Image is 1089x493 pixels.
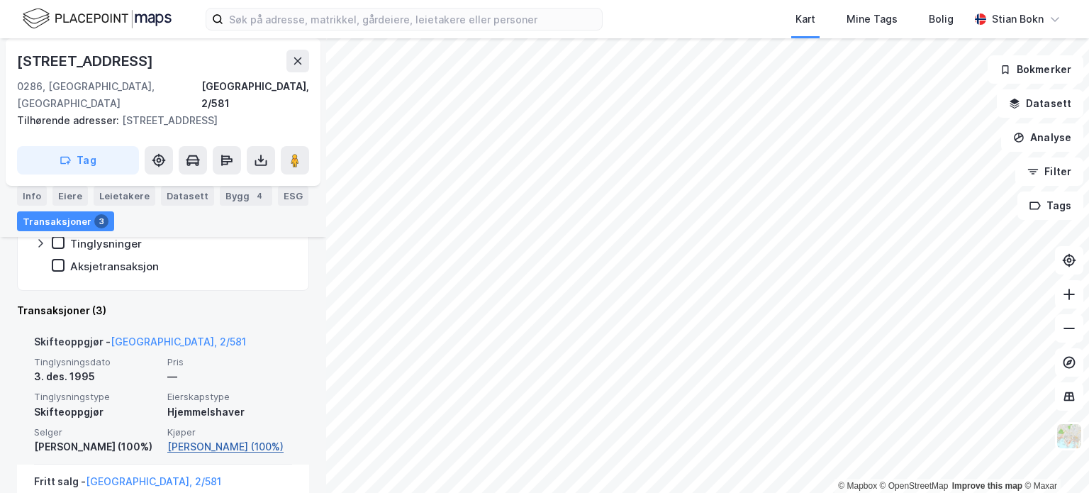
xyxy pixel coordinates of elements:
[1018,425,1089,493] iframe: Chat Widget
[94,214,108,228] div: 3
[161,186,214,206] div: Datasett
[17,114,122,126] span: Tilhørende adresser:
[34,404,159,421] div: Skifteoppgjør
[34,368,159,385] div: 3. des. 1995
[167,356,292,368] span: Pris
[167,404,292,421] div: Hjemmelshaver
[838,481,877,491] a: Mapbox
[17,50,156,72] div: [STREET_ADDRESS]
[1018,425,1089,493] div: Kontrollprogram for chat
[111,336,246,348] a: [GEOGRAPHIC_DATA], 2/581
[34,333,246,356] div: Skifteoppgjør -
[997,89,1083,118] button: Datasett
[34,391,159,403] span: Tinglysningstype
[929,11,954,28] div: Bolig
[252,189,267,203] div: 4
[34,438,159,455] div: [PERSON_NAME] (100%)
[1001,123,1083,152] button: Analyse
[992,11,1044,28] div: Stian Bokn
[220,186,272,206] div: Bygg
[167,438,292,455] a: [PERSON_NAME] (100%)
[795,11,815,28] div: Kart
[17,78,201,112] div: 0286, [GEOGRAPHIC_DATA], [GEOGRAPHIC_DATA]
[86,475,221,487] a: [GEOGRAPHIC_DATA], 2/581
[17,112,298,129] div: [STREET_ADDRESS]
[23,6,172,31] img: logo.f888ab2527a4732fd821a326f86c7f29.svg
[1056,423,1083,450] img: Z
[34,356,159,368] span: Tinglysningsdato
[167,391,292,403] span: Eierskapstype
[952,481,1022,491] a: Improve this map
[70,237,142,250] div: Tinglysninger
[278,186,308,206] div: ESG
[847,11,898,28] div: Mine Tags
[17,302,309,319] div: Transaksjoner (3)
[167,426,292,438] span: Kjøper
[34,426,159,438] span: Selger
[1015,157,1083,186] button: Filter
[223,9,602,30] input: Søk på adresse, matrikkel, gårdeiere, leietakere eller personer
[17,211,114,231] div: Transaksjoner
[880,481,949,491] a: OpenStreetMap
[17,186,47,206] div: Info
[1017,192,1083,220] button: Tags
[94,186,155,206] div: Leietakere
[167,368,292,385] div: —
[52,186,88,206] div: Eiere
[70,260,159,273] div: Aksjetransaksjon
[201,78,309,112] div: [GEOGRAPHIC_DATA], 2/581
[988,55,1083,84] button: Bokmerker
[17,146,139,175] button: Tag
